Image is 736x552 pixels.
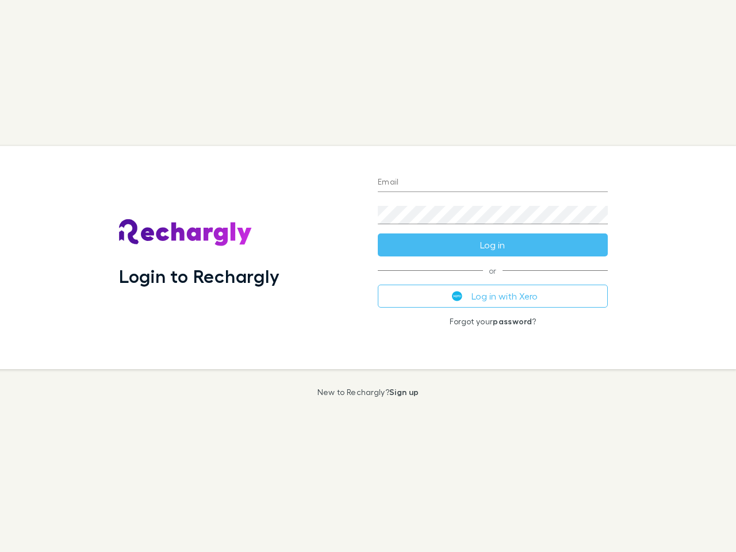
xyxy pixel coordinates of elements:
img: Xero's logo [452,291,462,301]
img: Rechargly's Logo [119,219,252,247]
button: Log in [378,233,608,256]
span: or [378,270,608,271]
a: Sign up [389,387,419,397]
p: New to Rechargly? [317,388,419,397]
a: password [493,316,532,326]
h1: Login to Rechargly [119,265,279,287]
button: Log in with Xero [378,285,608,308]
p: Forgot your ? [378,317,608,326]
